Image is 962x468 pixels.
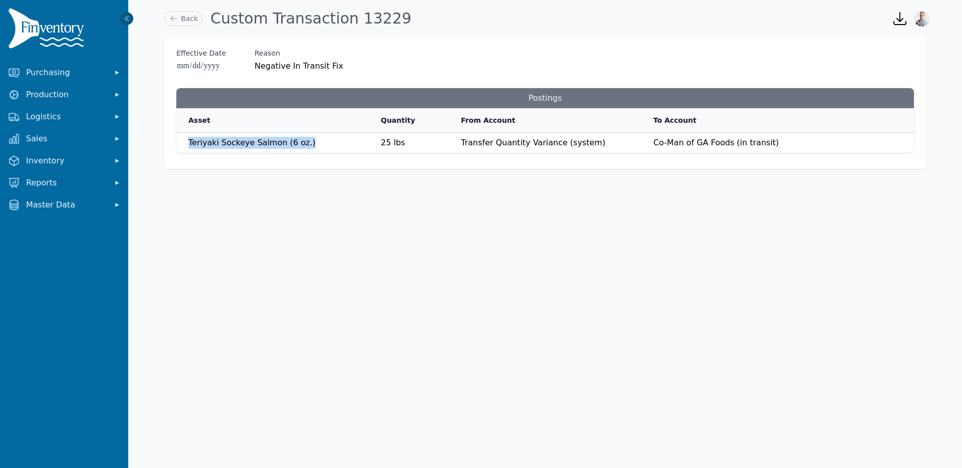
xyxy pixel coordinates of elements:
[653,138,779,147] span: Co-Man of GA Foods (in transit)
[4,129,124,149] button: Sales
[4,85,124,105] button: Production
[26,89,106,101] span: Production
[26,111,106,123] span: Logistics
[164,11,202,26] a: Back
[641,108,834,133] th: To Account
[26,155,106,167] span: Inventory
[449,108,641,133] th: From Account
[369,108,449,133] th: Quantity
[210,10,411,28] h1: Custom Transaction 13229
[914,11,930,27] img: Joshua Benton
[381,138,405,147] span: 25 lbs
[26,199,106,211] span: Master Data
[26,67,106,79] span: Purchasing
[4,173,124,193] button: Reports
[255,48,343,58] label: Reason
[188,138,316,147] span: Teriyaki Sockeye Salmon (6 oz.)
[26,177,106,189] span: Reports
[26,133,106,145] span: Sales
[255,60,343,72] p: Negative In Transit Fix
[4,151,124,171] button: Inventory
[176,108,369,133] th: Asset
[461,138,605,147] span: Transfer Quantity Variance (system)
[4,195,124,215] button: Master Data
[4,63,124,83] button: Purchasing
[176,88,914,108] h3: Postings
[176,48,226,58] label: Effective Date
[4,107,124,127] button: Logistics
[8,8,88,53] img: Finventory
